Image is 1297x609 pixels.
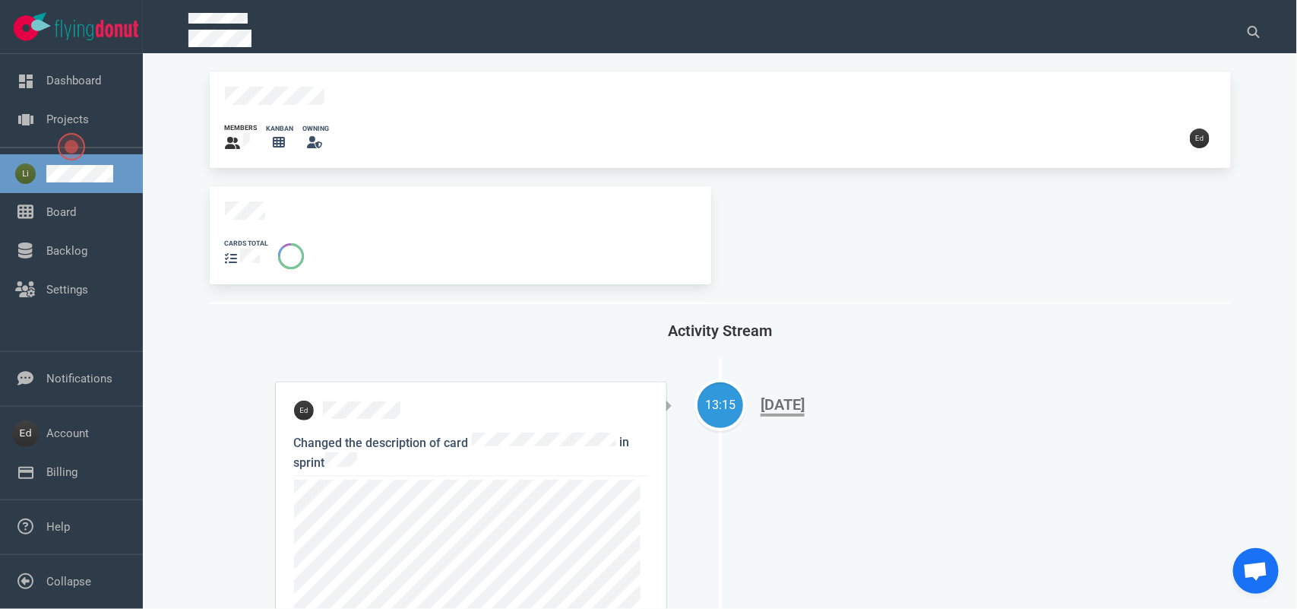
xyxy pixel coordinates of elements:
a: Aprire la chat [1233,548,1279,594]
a: Notifications [46,372,112,385]
a: Board [46,205,76,219]
img: 26 [294,401,314,420]
a: Backlog [46,244,87,258]
div: cards total [225,239,269,249]
a: Projects [46,113,89,126]
a: Settings [46,283,88,297]
div: 13:15 [698,396,743,414]
a: Account [46,427,89,440]
div: [DATE] [761,395,805,417]
img: Flying Donut text logo [55,20,138,40]
div: kanban [267,124,294,134]
a: Dashboard [46,74,101,87]
div: owning [303,124,330,134]
a: Help [46,520,70,534]
div: members [225,123,258,133]
a: Billing [46,465,78,479]
img: 26 [1190,128,1210,148]
a: Collapse [46,575,91,588]
span: in sprint [294,435,630,469]
span: Activity Stream [668,322,772,340]
button: Open the dialog [58,133,85,160]
a: members [225,123,258,153]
